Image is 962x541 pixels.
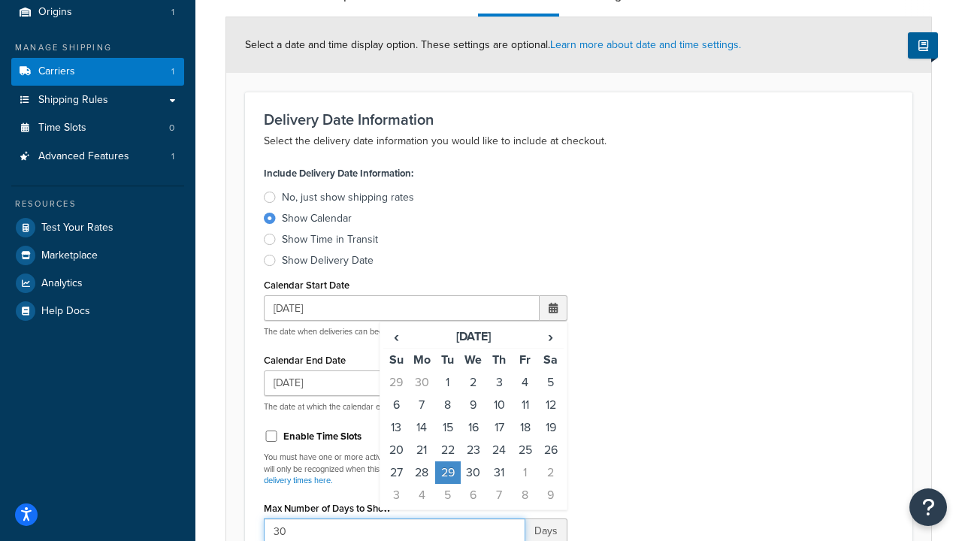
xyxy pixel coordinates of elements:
[512,394,537,416] td: 11
[384,326,408,347] span: ‹
[539,326,563,347] span: ›
[512,349,537,372] th: Fr
[11,143,184,171] li: Advanced Features
[908,32,938,59] button: Show Help Docs
[38,122,86,134] span: Time Slots
[38,94,108,107] span: Shipping Rules
[264,326,567,337] p: The date when deliveries can begin. Leave empty for all dates from [DATE]
[41,222,113,234] span: Test Your Rates
[538,439,564,461] td: 26
[38,6,72,19] span: Origins
[11,298,184,325] a: Help Docs
[264,452,567,486] p: You must have one or more active Time Slots applied to this carrier. Time slot settings will only...
[486,349,512,372] th: Th
[435,349,461,372] th: Tu
[550,37,741,53] a: Learn more about date and time settings.
[264,355,346,366] label: Calendar End Date
[512,416,537,439] td: 18
[409,484,434,506] td: 4
[409,416,434,439] td: 14
[283,430,362,443] label: Enable Time Slots
[461,349,486,372] th: We
[11,114,184,142] li: Time Slots
[538,349,564,372] th: Sa
[486,439,512,461] td: 24
[11,214,184,241] a: Test Your Rates
[409,394,434,416] td: 7
[435,461,461,484] td: 29
[461,394,486,416] td: 9
[38,65,75,78] span: Carriers
[383,394,409,416] td: 6
[538,461,564,484] td: 2
[909,488,947,526] button: Open Resource Center
[38,150,129,163] span: Advanced Features
[11,114,184,142] a: Time Slots0
[264,401,567,413] p: The date at which the calendar ends. Leave empty for all dates
[538,394,564,416] td: 12
[409,349,434,372] th: Mo
[512,439,537,461] td: 25
[538,371,564,394] td: 5
[409,439,434,461] td: 21
[512,371,537,394] td: 4
[171,65,174,78] span: 1
[435,484,461,506] td: 5
[171,6,174,19] span: 1
[486,461,512,484] td: 31
[435,416,461,439] td: 15
[383,461,409,484] td: 27
[282,190,414,205] div: No, just show shipping rates
[409,325,537,349] th: [DATE]
[409,461,434,484] td: 28
[538,416,564,439] td: 19
[11,41,184,54] div: Manage Shipping
[245,37,741,53] span: Select a date and time display option. These settings are optional.
[11,58,184,86] a: Carriers1
[512,484,537,506] td: 8
[512,461,537,484] td: 1
[11,270,184,297] a: Analytics
[264,111,894,128] h3: Delivery Date Information
[11,58,184,86] li: Carriers
[486,484,512,506] td: 7
[41,249,98,262] span: Marketplace
[264,463,551,486] a: Set available days and pickup or delivery times here.
[486,394,512,416] td: 10
[11,143,184,171] a: Advanced Features1
[282,253,374,268] div: Show Delivery Date
[435,439,461,461] td: 22
[461,416,486,439] td: 16
[264,503,391,514] label: Max Number of Days to Show
[383,416,409,439] td: 13
[383,484,409,506] td: 3
[171,150,174,163] span: 1
[282,232,378,247] div: Show Time in Transit
[486,371,512,394] td: 3
[435,394,461,416] td: 8
[11,242,184,269] a: Marketplace
[11,86,184,114] a: Shipping Rules
[41,305,90,318] span: Help Docs
[538,484,564,506] td: 9
[461,484,486,506] td: 6
[383,371,409,394] td: 29
[383,349,409,372] th: Su
[264,132,894,150] p: Select the delivery date information you would like to include at checkout.
[461,439,486,461] td: 23
[264,280,349,291] label: Calendar Start Date
[282,211,352,226] div: Show Calendar
[461,371,486,394] td: 2
[461,461,486,484] td: 30
[41,277,83,290] span: Analytics
[409,371,434,394] td: 30
[486,416,512,439] td: 17
[435,371,461,394] td: 1
[169,122,174,134] span: 0
[264,163,413,184] label: Include Delivery Date Information:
